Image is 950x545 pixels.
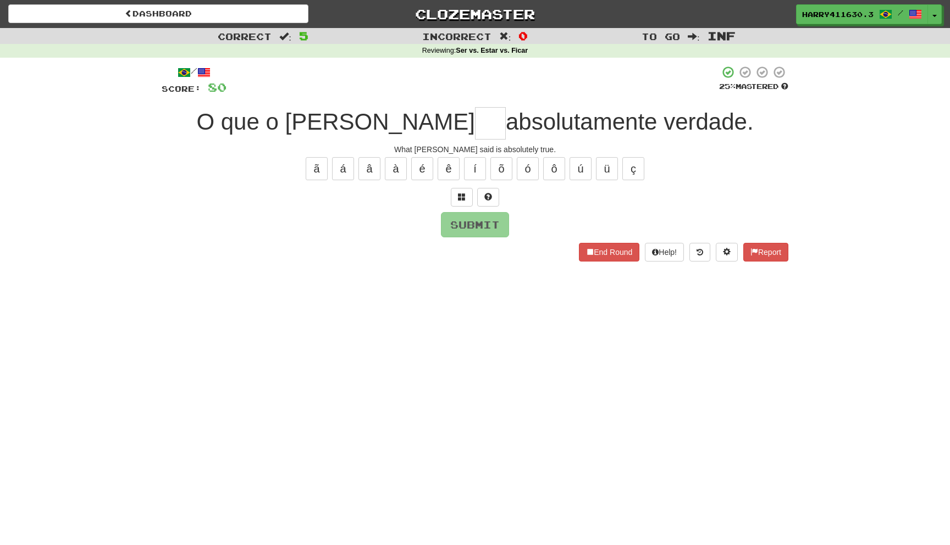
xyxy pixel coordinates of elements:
button: í [464,157,486,180]
span: Incorrect [422,31,491,42]
button: é [411,157,433,180]
button: Help! [645,243,684,262]
button: à [385,157,407,180]
div: What [PERSON_NAME] said is absolutely true. [162,144,788,155]
a: Harry411630.3 / [796,4,928,24]
span: Harry411630.3 [802,9,874,19]
span: absolutamente verdade. [506,109,754,135]
span: Correct [218,31,272,42]
button: End Round [579,243,639,262]
button: ó [517,157,539,180]
span: Score: [162,84,201,93]
span: / [898,9,903,16]
span: 80 [208,80,227,94]
button: Round history (alt+y) [689,243,710,262]
div: / [162,65,227,79]
button: ü [596,157,618,180]
button: Single letter hint - you only get 1 per sentence and score half the points! alt+h [477,188,499,207]
button: ú [570,157,592,180]
div: Mastered [719,82,788,92]
button: á [332,157,354,180]
span: : [279,32,291,41]
span: : [688,32,700,41]
span: 25 % [719,82,736,91]
span: 5 [299,29,308,42]
button: Submit [441,212,509,237]
span: O que o [PERSON_NAME] [196,109,475,135]
button: â [358,157,380,180]
a: Clozemaster [325,4,625,24]
strong: Ser vs. Estar vs. Ficar [456,47,528,54]
button: Report [743,243,788,262]
span: 0 [518,29,528,42]
a: Dashboard [8,4,308,23]
button: ç [622,157,644,180]
button: ô [543,157,565,180]
button: ã [306,157,328,180]
span: Inf [708,29,736,42]
span: To go [642,31,680,42]
span: : [499,32,511,41]
button: Switch sentence to multiple choice alt+p [451,188,473,207]
button: õ [490,157,512,180]
button: ê [438,157,460,180]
